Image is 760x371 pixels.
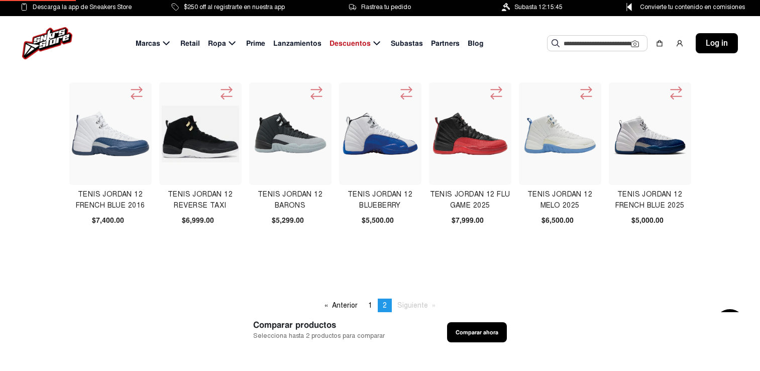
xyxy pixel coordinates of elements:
[342,95,419,172] img: TENIS JORDAN 12 BLUEBERRY
[246,38,265,49] span: Prime
[431,38,460,49] span: Partners
[452,215,484,226] span: $7,999.00
[22,27,72,59] img: logo
[362,215,394,226] span: $5,500.00
[431,95,509,172] img: TENIS JORDAN 12 FLU GAME 2025
[521,95,599,172] img: TENIS JORDAN 12 MELO 2025
[391,38,423,49] span: Subastas
[397,301,428,310] span: Siguiente
[92,215,124,226] span: $7,400.00
[273,38,321,49] span: Lanzamientos
[162,106,239,162] img: TENIS JORDAN 12 REVERSE TAXI
[541,215,574,226] span: $6,500.00
[656,39,664,47] img: shopping
[706,37,728,49] span: Log in
[136,38,160,49] span: Marcas
[72,95,149,172] img: TENIS JORDAN 12 FRENCH BLUE 2016
[180,38,200,49] span: Retail
[319,299,363,312] a: Anterior page
[249,189,331,211] h4: TENIS JORDAN 12 BARONS
[253,331,385,341] span: Selecciona hasta 2 productos para comparar
[208,38,226,49] span: Ropa
[609,189,691,211] h4: TENIS JORDAN 12 FRENCH BLUE 2025
[69,189,151,211] h4: TENIS JORDAN 12 FRENCH BLUE 2016
[640,2,745,13] span: Convierte tu contenido en comisiones
[383,301,387,310] span: 2
[182,215,214,226] span: $6,999.00
[252,95,329,172] img: TENIS JORDAN 12 BARONS
[552,39,560,47] img: Buscar
[429,189,511,211] h4: TENIS JORDAN 12 FLU GAME 2025
[330,38,371,49] span: Descuentos
[253,319,385,331] span: Comparar productos
[361,2,411,13] span: Rastrea tu pedido
[272,215,304,226] span: $5,299.00
[676,39,684,47] img: user
[631,215,664,226] span: $5,000.00
[319,299,441,312] ul: Pagination
[447,322,507,342] button: Comparar ahora
[159,189,241,211] h4: TENIS JORDAN 12 REVERSE TAXI
[184,2,285,13] span: $250 off al registrarte en nuestra app
[611,95,689,172] img: TENIS JORDAN 12 FRENCH BLUE 2025
[368,301,372,310] span: 1
[623,3,635,11] img: Control Point Icon
[33,2,132,13] span: Descarga la app de Sneakers Store
[339,189,421,211] h4: TENIS JORDAN 12 BLUEBERRY
[519,189,601,211] h4: TENIS JORDAN 12 MELO 2025
[468,38,484,49] span: Blog
[514,2,563,13] span: Subasta 12:15:45
[631,40,639,48] img: Cámara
